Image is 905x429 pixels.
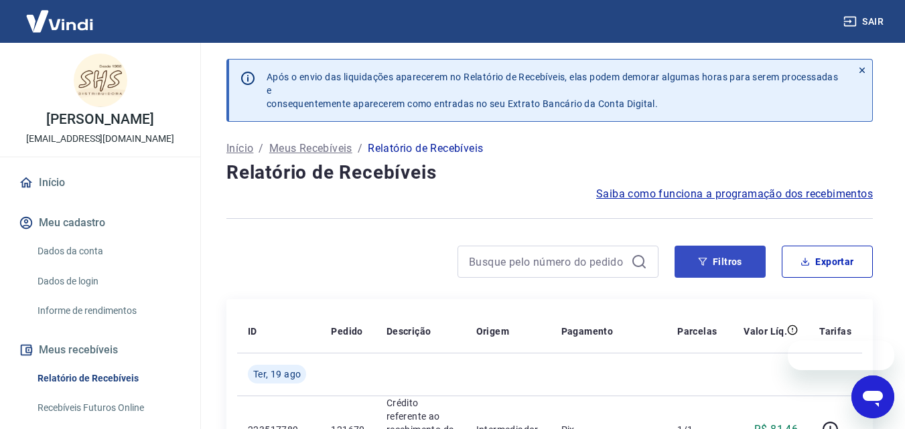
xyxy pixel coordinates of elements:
[841,9,889,34] button: Sair
[32,394,184,422] a: Recebíveis Futuros Online
[259,141,263,157] p: /
[269,141,352,157] a: Meus Recebíveis
[788,341,894,370] iframe: Mensagem da empresa
[476,325,509,338] p: Origem
[226,141,253,157] a: Início
[782,246,873,278] button: Exportar
[32,297,184,325] a: Informe de rendimentos
[74,54,127,107] img: 9ebf16b8-e23d-4c4e-a790-90555234a76e.jpeg
[851,375,894,418] iframe: Botão para abrir a janela de mensagens
[368,141,483,157] p: Relatório de Recebíveis
[16,1,103,41] img: Vindi
[677,325,717,338] p: Parcelas
[226,159,873,186] h4: Relatório de Recebíveis
[819,325,851,338] p: Tarifas
[267,70,841,110] p: Após o envio das liquidações aparecerem no Relatório de Recebíveis, elas podem demorar algumas ho...
[561,325,614,338] p: Pagamento
[596,186,873,202] a: Saiba como funciona a programação dos recebimentos
[387,325,431,338] p: Descrição
[16,208,184,238] button: Meu cadastro
[744,325,787,338] p: Valor Líq.
[32,268,184,295] a: Dados de login
[331,325,362,338] p: Pedido
[16,168,184,197] a: Início
[32,238,184,265] a: Dados da conta
[253,367,301,381] span: Ter, 19 ago
[26,132,174,146] p: [EMAIL_ADDRESS][DOMAIN_NAME]
[675,246,766,278] button: Filtros
[358,141,362,157] p: /
[16,335,184,365] button: Meus recebíveis
[46,112,153,126] p: [PERSON_NAME]
[469,252,626,272] input: Busque pelo número do pedido
[248,325,257,338] p: ID
[32,365,184,392] a: Relatório de Recebíveis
